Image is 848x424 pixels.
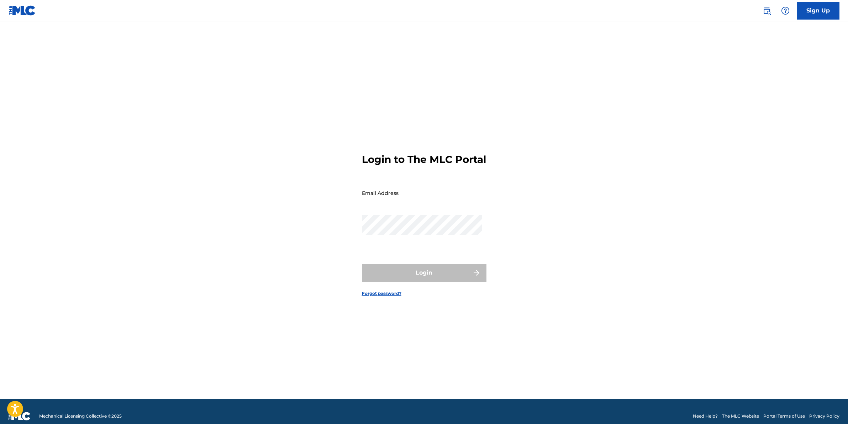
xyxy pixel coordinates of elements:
[362,153,486,166] h3: Login to The MLC Portal
[781,6,790,15] img: help
[778,4,792,18] div: Help
[362,290,401,297] a: Forgot password?
[760,4,774,18] a: Public Search
[812,390,848,424] iframe: Chat Widget
[797,2,839,20] a: Sign Up
[9,5,36,16] img: MLC Logo
[693,413,718,419] a: Need Help?
[763,6,771,15] img: search
[722,413,759,419] a: The MLC Website
[809,413,839,419] a: Privacy Policy
[39,413,122,419] span: Mechanical Licensing Collective © 2025
[9,412,31,420] img: logo
[763,413,805,419] a: Portal Terms of Use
